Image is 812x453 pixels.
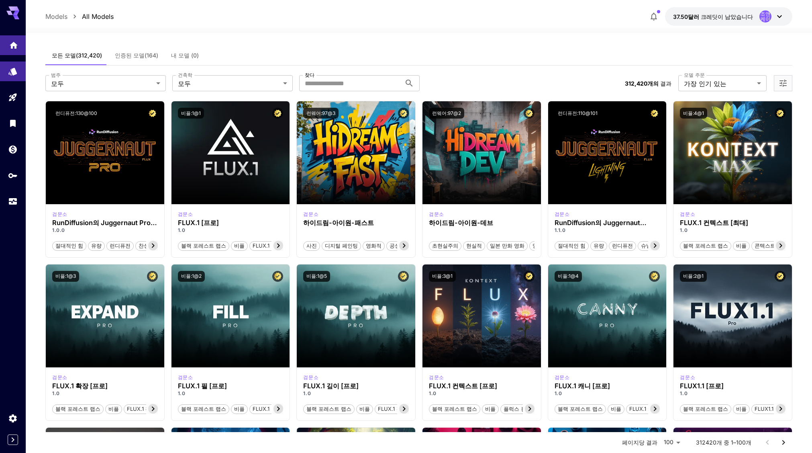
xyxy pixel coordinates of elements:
[272,271,283,282] button: 인증된 모델 – 최고의 성능을 위해 검증되었으며 상업용 라이선스가 포함되어 있습니다.
[45,12,114,21] nav: 빵가루
[303,211,318,217] font: 검문소
[429,211,444,218] div: 하이드림 개발
[303,219,374,227] font: 하이드림-아이원-패스트
[52,374,67,381] div: 플럭스프로
[555,390,562,396] font: 1.0
[775,271,785,282] button: 인증된 모델 – 최고의 성능을 위해 검증되었으며 상업용 라이선스가 포함되어 있습니다.
[490,242,524,249] font: 일본 만화 영화
[115,52,158,59] font: 인증된 모델(164)
[375,404,426,414] button: FLUX.1 깊이 [프로]
[303,382,359,390] font: FLUX.1 깊이 [프로]
[249,240,289,251] button: FLUX.1 [프로]
[532,242,553,249] font: 양식화된
[52,211,67,218] div: 플럭스.1 D
[429,374,444,380] font: 검문소
[8,118,18,128] div: 도서관
[432,273,453,279] font: 비플:3@1
[9,38,18,48] div: 집
[609,240,636,251] button: 런디퓨전
[52,227,65,233] font: 1.0.0
[429,390,437,396] font: 1.0
[429,219,535,227] div: 하이드림-아이원-데브
[178,374,193,381] div: 플럭스프로
[555,271,582,282] button: 비플:1@4
[398,271,409,282] button: 인증된 모델 – 최고의 성능을 위해 검증되었으며 상업용 라이선스가 포함되어 있습니다.
[558,110,598,116] font: 런디퓨전:110@101
[8,170,18,180] div: API 키
[303,271,330,282] button: 비플:1@5
[322,240,361,251] button: 디지털 페인팅
[8,435,18,445] div: Expand sidebar
[649,271,660,282] button: 인증된 모델 – 최고의 성능을 위해 검증되었으며 상업용 라이선스가 포함되어 있습니다.
[555,211,570,218] div: 플럭스.1 D
[701,13,753,20] font: 크레딧이 남았습니다
[52,382,158,390] div: FLUX.1 확장 [프로]
[55,406,100,412] font: 블랙 포레스트 랩스
[366,242,382,249] font: 영화적
[558,406,603,412] font: 블랙 포레스트 랩스
[673,12,753,21] div: 37.49716달러
[665,7,792,26] button: 37.49716달러조앤케이
[429,382,497,390] font: FLUX.1 컨텍스트 [프로]
[680,390,688,396] font: 1.0
[555,227,566,233] font: 1.1.0
[775,108,785,119] button: 인증된 모델 – 최고의 성능을 위해 검증되었으며 상업용 라이선스가 포함되어 있습니다.
[524,271,535,282] button: 인증된 모델 – 최고의 성능을 위해 검증되었으며 상업용 라이선스가 포함되어 있습니다.
[466,242,482,249] font: 현실적
[88,240,105,251] button: 유량
[106,240,134,251] button: 런디퓨전
[55,110,97,116] font: 런디퓨전:130@100
[82,12,114,21] a: All Models
[178,240,229,251] button: 블랙 포레스트 랩스
[680,404,731,414] button: 블랙 포레스트 랩스
[147,271,158,282] button: 인증된 모델 – 최고의 성능을 위해 검증되었으며 상업용 라이선스가 포함되어 있습니다.
[684,72,705,78] font: 모델 주문
[303,108,339,119] button: 런웨어:97@3
[733,404,750,414] button: 비플
[680,374,695,380] font: 검문소
[51,80,64,88] font: 모두
[500,404,545,414] button: 플럭스 컨텍스트
[429,404,480,414] button: 블랙 포레스트 랩스
[52,271,79,282] button: 비플:1@3
[45,12,67,21] a: Models
[181,273,202,279] font: 비플:1@2
[680,240,731,251] button: 블랙 포레스트 랩스
[105,404,122,414] button: 비플
[649,108,660,119] button: 인증된 모델 – 최고의 성능을 위해 검증되었으며 상업용 라이선스가 포함되어 있습니다.
[110,242,131,249] font: 런디퓨전
[386,240,414,251] button: 공상과학
[555,240,589,251] button: 절대적인 힘
[303,211,318,218] div: 하이드림 패스트
[181,110,201,116] font: 비플:1@1
[463,240,485,251] button: 현실적
[52,240,86,251] button: 절대적인 힘
[127,406,172,412] font: FLUX.1 확장 [프로]
[555,219,647,234] font: RunDiffusion의 Juggernaut Lightning Flux
[303,382,409,390] div: FLUX.1 깊이 [프로]
[52,404,104,414] button: 블랙 포레스트 랩스
[52,374,67,380] font: 검문소
[231,240,248,251] button: 비플
[555,382,610,390] font: FLUX.1 캐니 [프로]
[178,72,192,78] font: 건축학
[178,80,191,88] font: 모두
[52,390,60,396] font: 1.0
[684,80,726,88] font: 가장 인기 있는
[178,211,193,217] font: 검문소
[429,240,461,251] button: 초현실주의
[272,108,283,119] button: 인증된 모델 – 최고의 성능을 위해 검증되었으며 상업용 라이선스가 포함되어 있습니다.
[52,211,67,217] font: 검문소
[751,404,793,414] button: FLUX1.1 [프로]
[390,242,410,249] font: 공상과학
[680,382,785,390] div: FLUX1.1 [프로]
[306,242,317,249] font: 사진
[429,219,493,227] font: 하이드림-아이원-데브
[680,374,695,381] div: 플럭스프로
[178,108,204,119] button: 비플:1@1
[487,240,528,251] button: 일본 만화 영화
[178,211,193,218] div: 플럭스프로
[751,240,779,251] button: 콘텍스트
[234,406,245,412] font: 비플
[253,406,292,412] font: FLUX.1 필 [프로]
